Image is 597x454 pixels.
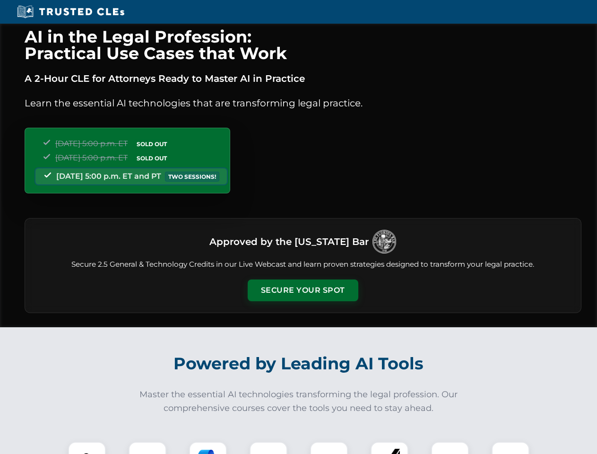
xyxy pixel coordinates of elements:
h2: Powered by Leading AI Tools [37,347,561,380]
span: SOLD OUT [133,139,170,149]
img: Logo [372,230,396,253]
img: Trusted CLEs [14,5,127,19]
span: SOLD OUT [133,153,170,163]
p: A 2-Hour CLE for Attorneys Ready to Master AI in Practice [25,71,581,86]
p: Master the essential AI technologies transforming the legal profession. Our comprehensive courses... [133,388,464,415]
h3: Approved by the [US_STATE] Bar [209,233,369,250]
button: Secure Your Spot [248,279,358,301]
p: Learn the essential AI technologies that are transforming legal practice. [25,96,581,111]
p: Secure 2.5 General & Technology Credits in our Live Webcast and learn proven strategies designed ... [36,259,570,270]
h1: AI in the Legal Profession: Practical Use Cases that Work [25,28,581,61]
span: [DATE] 5:00 p.m. ET [55,139,128,148]
span: [DATE] 5:00 p.m. ET [55,153,128,162]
